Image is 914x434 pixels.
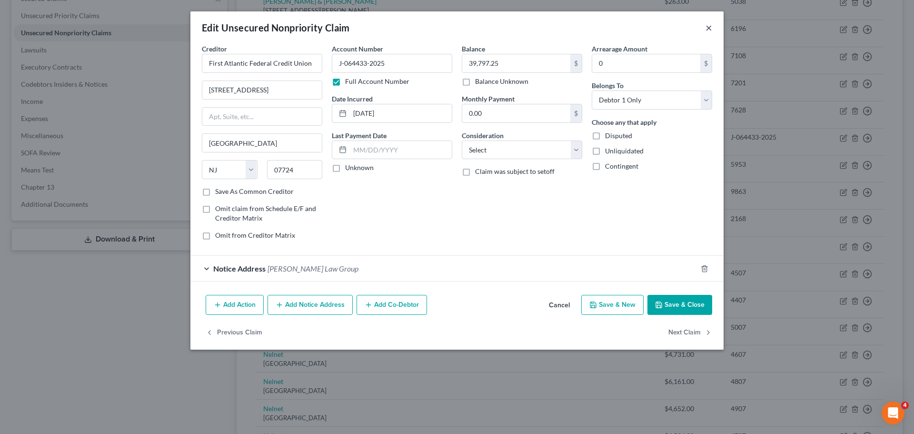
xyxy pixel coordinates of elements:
button: Previous Claim [206,323,262,343]
button: Save & New [581,295,644,315]
button: Next Claim [668,323,712,343]
input: Enter city... [202,134,322,152]
div: $ [570,104,582,122]
span: Creditor [202,45,227,53]
label: Account Number [332,44,383,54]
span: Omit claim from Schedule E/F and Creditor Matrix [215,204,316,222]
input: 0.00 [592,54,700,72]
span: 4 [901,402,909,409]
span: Disputed [605,131,632,140]
label: Last Payment Date [332,131,387,141]
input: Enter address... [202,81,322,99]
span: Contingent [605,162,638,170]
button: Add Co-Debtor [357,295,427,315]
span: Claim was subject to setoff [475,167,555,175]
label: Save As Common Creditor [215,187,294,196]
div: $ [700,54,712,72]
label: Balance [462,44,485,54]
button: Add Notice Address [268,295,353,315]
input: -- [332,54,452,73]
div: $ [570,54,582,72]
span: Omit from Creditor Matrix [215,231,295,239]
button: Save & Close [647,295,712,315]
input: Apt, Suite, etc... [202,108,322,126]
div: Edit Unsecured Nonpriority Claim [202,21,350,34]
label: Balance Unknown [475,77,528,86]
span: Unliquidated [605,147,644,155]
label: Consideration [462,131,504,141]
input: Search creditor by name... [202,54,322,73]
input: 0.00 [462,104,570,122]
label: Full Account Number [345,77,409,86]
label: Unknown [345,163,374,172]
label: Monthly Payment [462,94,515,104]
input: MM/DD/YYYY [350,104,452,122]
span: Notice Address [213,264,266,273]
input: Enter zip... [267,160,323,179]
input: 0.00 [462,54,570,72]
span: [PERSON_NAME] Law Group [268,264,358,273]
button: Add Action [206,295,264,315]
label: Date Incurred [332,94,373,104]
label: Choose any that apply [592,117,656,127]
button: × [705,22,712,33]
button: Cancel [541,296,577,315]
label: Arrearage Amount [592,44,647,54]
span: Belongs To [592,81,624,90]
input: MM/DD/YYYY [350,141,452,159]
iframe: Intercom live chat [882,402,904,424]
